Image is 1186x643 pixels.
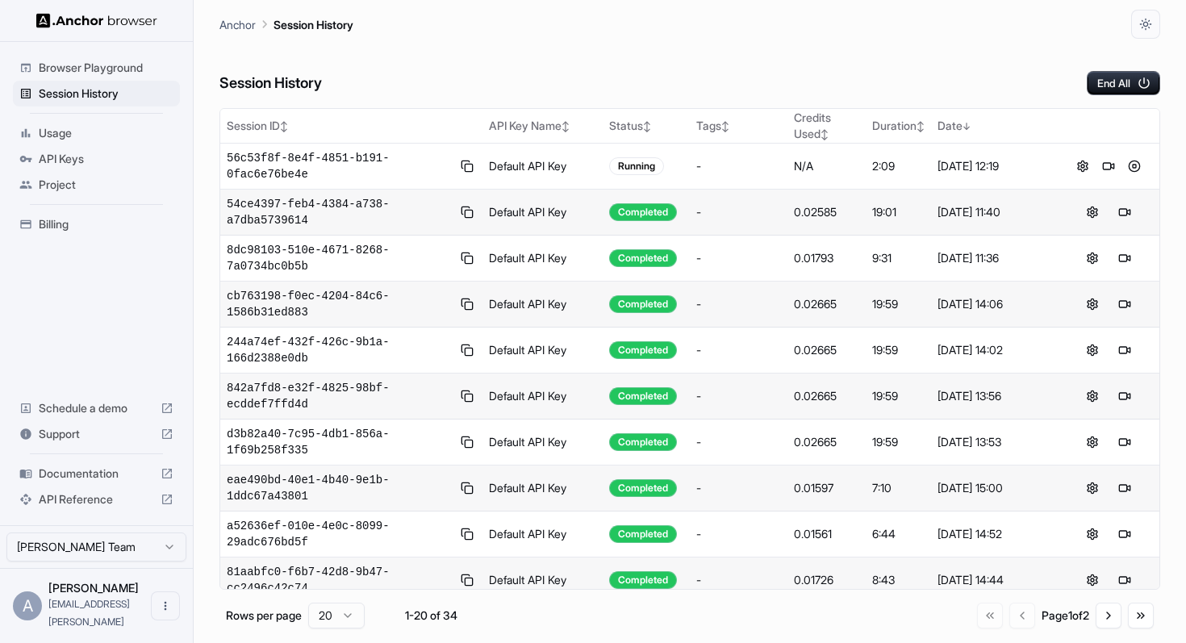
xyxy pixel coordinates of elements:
[794,388,858,404] div: 0.02665
[39,426,154,442] span: Support
[872,118,925,134] div: Duration
[872,572,925,588] div: 8:43
[227,150,452,182] span: 56c53f8f-8e4f-4851-b191-0fac6e76be4e
[794,526,858,542] div: 0.01561
[13,395,180,421] div: Schedule a demo
[609,387,677,405] div: Completed
[39,216,173,232] span: Billing
[489,118,595,134] div: API Key Name
[390,608,471,624] div: 1-20 of 34
[696,526,781,542] div: -
[821,128,829,140] span: ↕
[696,158,781,174] div: -
[938,158,1050,174] div: [DATE] 12:19
[13,146,180,172] div: API Keys
[609,341,677,359] div: Completed
[794,342,858,358] div: 0.02665
[1087,71,1160,95] button: End All
[227,380,452,412] span: 842a7fd8-e32f-4825-98bf-ecddef7ffd4d
[482,557,602,603] td: Default API Key
[938,480,1050,496] div: [DATE] 15:00
[872,526,925,542] div: 6:44
[219,72,322,95] h6: Session History
[13,421,180,447] div: Support
[872,158,925,174] div: 2:09
[938,250,1050,266] div: [DATE] 11:36
[872,296,925,312] div: 19:59
[482,144,602,190] td: Default API Key
[872,480,925,496] div: 7:10
[227,426,452,458] span: d3b82a40-7c95-4db1-856a-1f69b258f335
[938,526,1050,542] div: [DATE] 14:52
[609,157,664,175] div: Running
[643,120,651,132] span: ↕
[36,13,157,28] img: Anchor Logo
[794,250,858,266] div: 0.01793
[696,388,781,404] div: -
[872,204,925,220] div: 19:01
[482,511,602,557] td: Default API Key
[696,250,781,266] div: -
[227,472,452,504] span: eae490bd-40e1-4b40-9e1b-1ddc67a43801
[696,434,781,450] div: -
[280,120,288,132] span: ↕
[39,400,154,416] span: Schedule a demo
[872,434,925,450] div: 19:59
[39,125,173,141] span: Usage
[696,480,781,496] div: -
[794,480,858,496] div: 0.01597
[227,242,452,274] span: 8dc98103-510e-4671-8268-7a0734bc0b5b
[151,591,180,620] button: Open menu
[227,564,452,596] span: 81aabfc0-f6b7-42d8-9b47-cc2496c42c74
[696,572,781,588] div: -
[226,608,302,624] p: Rows per page
[794,110,858,142] div: Credits Used
[13,120,180,146] div: Usage
[39,60,173,76] span: Browser Playground
[963,120,971,132] span: ↓
[48,598,130,628] span: aman@vink.ai
[938,204,1050,220] div: [DATE] 11:40
[227,334,452,366] span: 244a74ef-432f-426c-9b1a-166d2388e0db
[609,203,677,221] div: Completed
[219,16,256,33] p: Anchor
[609,571,677,589] div: Completed
[482,466,602,511] td: Default API Key
[609,525,677,543] div: Completed
[482,374,602,420] td: Default API Key
[609,479,677,497] div: Completed
[482,328,602,374] td: Default API Key
[872,342,925,358] div: 19:59
[917,120,925,132] span: ↕
[609,433,677,451] div: Completed
[227,196,452,228] span: 54ce4397-feb4-4384-a738-a7dba5739614
[609,295,677,313] div: Completed
[482,420,602,466] td: Default API Key
[482,190,602,236] td: Default API Key
[482,282,602,328] td: Default API Key
[227,288,452,320] span: cb763198-f0ec-4204-84c6-1586b31ed883
[39,177,173,193] span: Project
[219,15,353,33] nav: breadcrumb
[696,118,781,134] div: Tags
[794,572,858,588] div: 0.01726
[794,296,858,312] div: 0.02665
[39,491,154,507] span: API Reference
[794,434,858,450] div: 0.02665
[13,486,180,512] div: API Reference
[721,120,729,132] span: ↕
[13,591,42,620] div: A
[227,518,452,550] span: a52636ef-010e-4e0c-8099-29adc676bd5f
[48,581,139,595] span: Aman Varyani
[13,461,180,486] div: Documentation
[696,204,781,220] div: -
[938,572,1050,588] div: [DATE] 14:44
[938,434,1050,450] div: [DATE] 13:53
[13,172,180,198] div: Project
[227,118,476,134] div: Session ID
[13,211,180,237] div: Billing
[872,250,925,266] div: 9:31
[13,55,180,81] div: Browser Playground
[274,16,353,33] p: Session History
[609,118,684,134] div: Status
